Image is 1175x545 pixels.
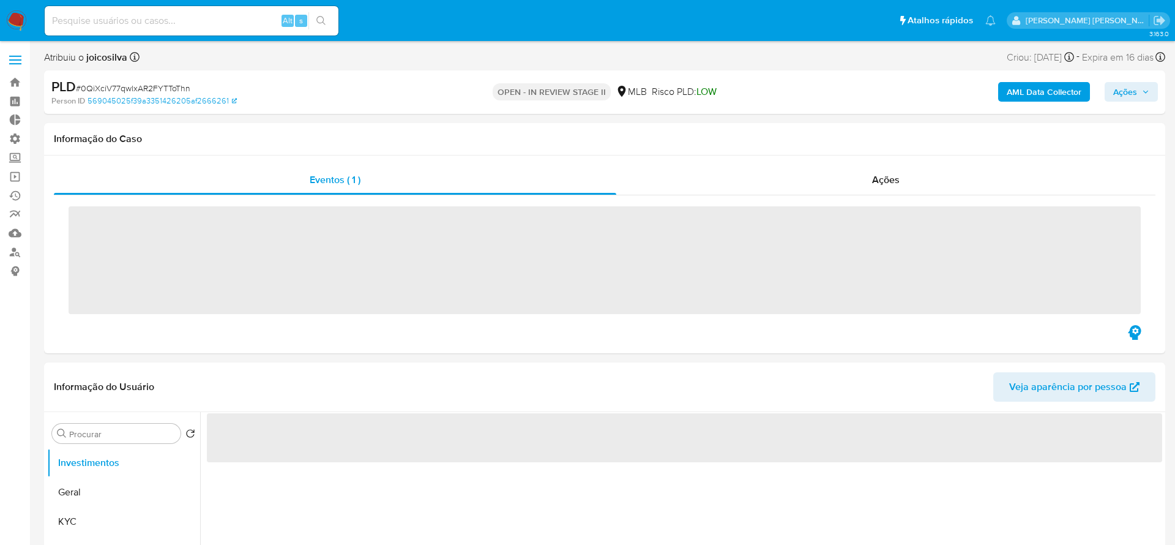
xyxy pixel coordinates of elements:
span: ‌ [69,206,1141,314]
button: Investimentos [47,448,200,478]
span: Alt [283,15,293,26]
b: PLD [51,77,76,96]
button: Ações [1105,82,1158,102]
b: AML Data Collector [1007,82,1081,102]
button: Retornar ao pedido padrão [185,429,195,442]
div: MLB [616,85,647,99]
span: Eventos ( 1 ) [310,173,360,187]
span: Ações [872,173,900,187]
span: Atribuiu o [44,51,127,64]
button: Procurar [57,429,67,438]
input: Procurar [69,429,176,440]
button: AML Data Collector [998,82,1090,102]
a: Notificações [985,15,996,26]
a: 569045025f39a3351426205af2666261 [88,96,237,107]
span: Veja aparência por pessoa [1009,372,1127,402]
span: Atalhos rápidos [908,14,973,27]
a: Sair [1153,14,1166,27]
span: Expira em 16 dias [1082,51,1154,64]
button: Veja aparência por pessoa [993,372,1155,402]
div: Criou: [DATE] [1007,49,1074,66]
input: Pesquise usuários ou casos... [45,13,338,29]
p: andreia.almeida@mercadolivre.com [1026,15,1149,26]
button: Geral [47,478,200,507]
span: # 0QiXciV77qwlxAR2FYTToThn [76,82,190,94]
span: - [1076,49,1080,66]
b: Person ID [51,96,85,107]
span: Risco PLD: [652,85,717,99]
span: LOW [696,85,717,99]
button: search-icon [308,12,334,29]
h1: Informação do Caso [54,133,1155,145]
span: ‌ [207,413,1162,462]
button: KYC [47,507,200,536]
span: s [299,15,303,26]
span: Ações [1113,82,1137,102]
b: joicosilva [84,50,127,64]
p: OPEN - IN REVIEW STAGE II [493,83,611,100]
h1: Informação do Usuário [54,381,154,393]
